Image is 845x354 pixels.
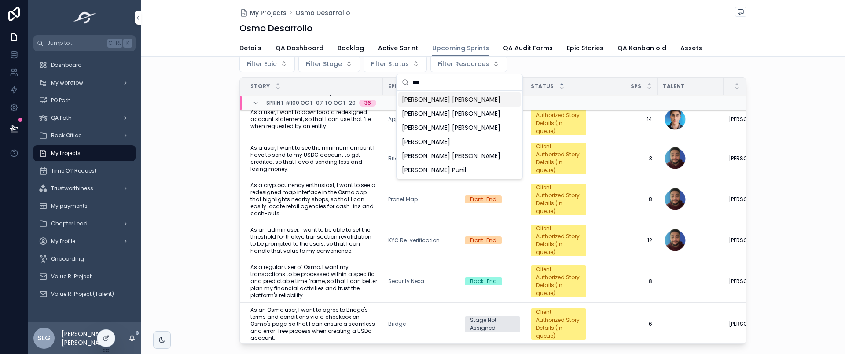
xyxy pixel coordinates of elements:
p: [PERSON_NAME] [PERSON_NAME] [62,329,129,347]
a: -- [663,321,718,328]
span: SLG [37,333,51,343]
span: Filter Stage [306,59,342,68]
span: Assets [680,44,702,52]
span: As a regular user of Osmo, I want my transactions to be processed within a specific and predictab... [250,264,378,299]
span: Dashboard [51,62,82,69]
a: As a user, I want to see the minimum amount I have to send to my USDC account to get credited, so... [250,144,378,173]
span: Value R. Project (Talent) [51,291,114,298]
a: QA Path [33,110,136,126]
a: Details [239,40,261,58]
span: Onboarding [51,255,84,262]
a: Backlog [338,40,364,58]
a: Dashboard [33,57,136,73]
a: Chapter Lead [33,216,136,232]
div: Stage Not Assigned [470,316,515,332]
a: Osmo Desarrollo [295,8,350,17]
span: As an admin user, I want to be able to set the threshold for the kyc transaction revalidation to ... [250,226,378,254]
span: Back Office [51,132,81,139]
span: My Profile [51,238,75,245]
a: Stage Not Assigned [465,316,520,332]
a: Client Authorized Story Details (in queue) [531,265,586,297]
a: [PERSON_NAME] [729,237,784,244]
div: Back-End [470,277,497,285]
span: Story [250,83,270,90]
div: scrollable content [28,51,141,322]
span: [PERSON_NAME] [729,196,771,203]
a: Value R. Project (Talent) [33,286,136,302]
a: App improvements [388,116,454,123]
a: Pronet Map [388,196,454,203]
span: Talent [663,83,685,90]
a: QA Dashboard [276,40,323,58]
span: My Projects [250,8,287,17]
span: Chapter Lead [51,220,88,227]
span: Status [531,83,554,90]
a: KYC Re-verification [388,237,454,244]
a: 12 [597,237,652,244]
span: [PERSON_NAME] [402,137,450,146]
a: 14 [597,116,652,123]
span: Active Sprint [378,44,418,52]
a: As an Osmo user, I want to agree to Bridge's terms and conditions via a checkbox on Osmo's page, ... [250,306,378,342]
a: Security Nexa [388,278,454,285]
span: [PERSON_NAME] [PERSON_NAME] [402,95,500,104]
span: KYC Re-verification [388,237,440,244]
a: Client Authorized Story Details (in queue) [531,308,586,340]
span: My workflow [51,79,83,86]
span: Trustworthiness [51,185,93,192]
span: Ctrl [107,39,122,48]
button: Select Button [239,55,295,72]
span: My payments [51,203,88,210]
a: Upcoming Sprints [432,40,489,57]
a: Onboarding [33,251,136,267]
a: Epic Stories [567,40,603,58]
a: App improvements [388,116,439,123]
a: Client Authorized Story Details (in queue) [531,143,586,174]
a: Active Sprint [378,40,418,58]
span: Filter Status [371,59,409,68]
a: My Projects [239,8,287,17]
span: [PERSON_NAME] [PERSON_NAME] [402,123,500,132]
a: 3 [597,155,652,162]
span: Filter Resources [438,59,489,68]
a: My workflow [33,75,136,91]
a: Trustworthiness [33,181,136,196]
span: [PERSON_NAME] [PERSON_NAME] [402,151,500,160]
span: Upcoming Sprints [432,44,489,52]
span: QA Kanban old [617,44,666,52]
div: Client Authorized Story Details (in queue) [536,265,581,297]
span: Bridge [388,155,406,162]
span: SPs [631,83,641,90]
span: My Projects [51,150,81,157]
span: PO Path [51,97,71,104]
div: Front-End [470,236,496,244]
span: 8 [597,278,652,285]
a: Back-End [465,277,520,285]
a: QA Audit Forms [503,40,553,58]
div: Suggestions [397,91,522,179]
div: Client Authorized Story Details (in queue) [536,184,581,215]
a: As a user, I want to download a redesigned account statement, so that I can use that file when re... [250,109,378,130]
a: As a cryptocurrency enthusiast, I want to see a redesigned map interface in the Osmo app that hig... [250,182,378,217]
a: 8 [597,196,652,203]
a: QA Kanban old [617,40,666,58]
span: QA Path [51,114,72,122]
a: Bridge [388,321,454,328]
span: QA Audit Forms [503,44,553,52]
a: [PERSON_NAME] [729,278,784,285]
a: Client Authorized Story Details (in queue) [531,103,586,135]
span: [PERSON_NAME] Punil [402,166,466,174]
div: Front-End [470,195,496,203]
span: Backlog [338,44,364,52]
span: Bridge [388,321,406,328]
span: Details [239,44,261,52]
a: My Projects [33,145,136,161]
a: [PERSON_NAME] [729,196,784,203]
span: Epic Stories [567,44,603,52]
span: Filter Epic [247,59,277,68]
